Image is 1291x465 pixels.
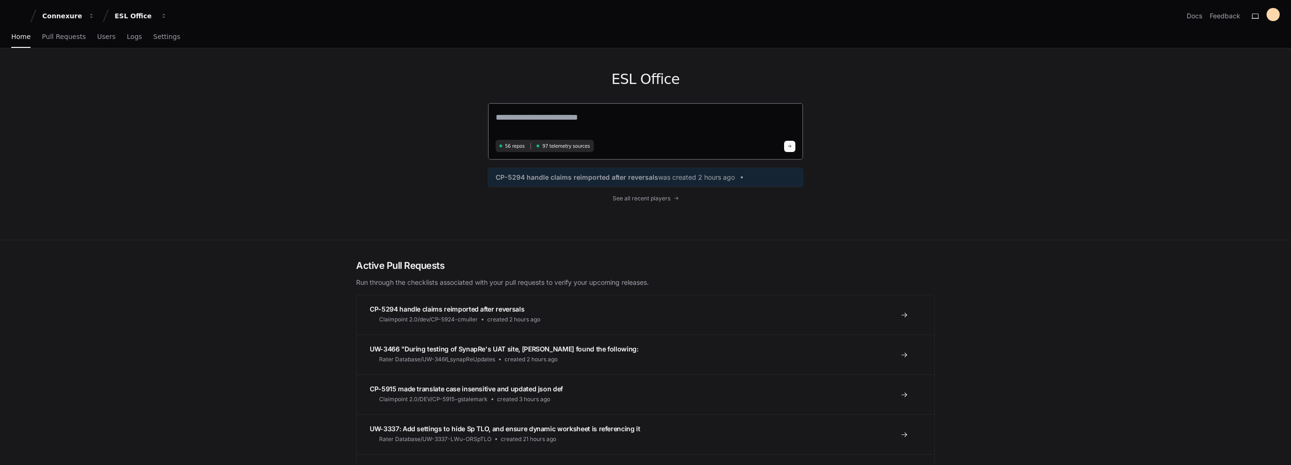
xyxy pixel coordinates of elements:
span: was created 2 hours ago [658,173,735,182]
a: UW-3337: Add settings to hide Sp TLO, and ensure dynamic worksheet is referencing itRater Databas... [357,414,934,454]
span: 56 repos [505,143,525,150]
span: created 2 hours ago [505,356,558,363]
span: Logs [127,34,142,39]
span: Home [11,34,31,39]
span: Claimpoint 2.0/DEV/CP-5915-gstalemark [379,396,488,403]
p: Run through the checklists associated with your pull requests to verify your upcoming releases. [356,278,935,287]
div: Connexure [42,11,83,21]
div: ESL Office [115,11,155,21]
a: Pull Requests [42,26,86,48]
span: Rater Database/UW-3466_synapReUpdates [379,356,495,363]
a: Docs [1187,11,1202,21]
a: CP-5294 handle claims reimported after reversalsClaimpoint 2.0/dev/CP-5924-cmullercreated 2 hours... [357,295,934,335]
span: Claimpoint 2.0/dev/CP-5924-cmuller [379,316,478,323]
span: UW-3337: Add settings to hide Sp TLO, and ensure dynamic worksheet is referencing it [370,425,640,433]
span: CP-5294 handle claims reimported after reversals [370,305,524,313]
a: See all recent players [488,195,803,202]
a: Home [11,26,31,48]
span: Pull Requests [42,34,86,39]
span: 97 telemetry sources [542,143,590,150]
h2: Active Pull Requests [356,259,935,272]
a: Settings [153,26,180,48]
span: created 21 hours ago [501,435,556,443]
h1: ESL Office [488,71,803,88]
button: ESL Office [111,8,171,24]
span: UW-3466 "During testing of SynapRe's UAT site, [PERSON_NAME] found the following: [370,345,638,353]
span: See all recent players [613,195,670,202]
span: Rater Database/UW-3337-LWu-ORSpTLO [379,435,491,443]
span: created 3 hours ago [497,396,550,403]
button: Feedback [1210,11,1240,21]
span: Settings [153,34,180,39]
span: CP-5294 handle claims reimported after reversals [496,173,658,182]
a: Users [97,26,116,48]
a: Logs [127,26,142,48]
button: Connexure [39,8,99,24]
span: CP-5915 made translate case insensitive and updated json def [370,385,563,393]
a: UW-3466 "During testing of SynapRe's UAT site, [PERSON_NAME] found the following:Rater Database/U... [357,335,934,374]
a: CP-5294 handle claims reimported after reversalswas created 2 hours ago [496,173,795,182]
a: CP-5915 made translate case insensitive and updated json defClaimpoint 2.0/DEV/CP-5915-gstalemark... [357,374,934,414]
span: created 2 hours ago [487,316,540,323]
span: Users [97,34,116,39]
